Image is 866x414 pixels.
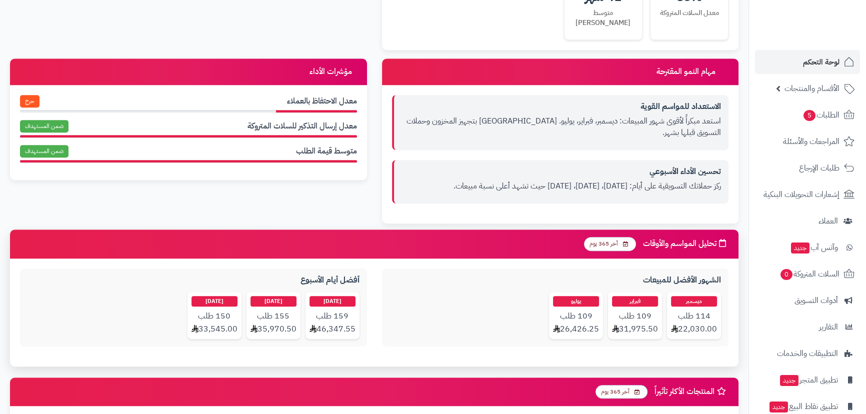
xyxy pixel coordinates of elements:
span: وآتس آب [790,240,838,254]
span: تطبيق نقاط البيع [768,399,838,413]
span: 5 [803,110,816,121]
span: 26,426.25 [553,323,599,335]
span: 159 طلب [309,310,355,322]
h3: مهام النمو المقترحة [656,67,728,76]
span: 31,975.50 [612,323,658,335]
span: متوسط قيمة الطلب [296,145,357,157]
a: أدوات التسويق [755,288,860,312]
div: معدل السلات المتروكة [658,8,720,18]
h4: الاستعداد للمواسم القوية [401,102,721,111]
span: [DATE] [309,296,355,306]
span: 22,030.00 [671,323,717,335]
span: 46,347.55 [309,323,355,335]
a: وآتس آبجديد [755,235,860,259]
p: استعد مبكراً لأقوى شهور المبيعات: ديسمبر، فبراير، يوليو. [GEOGRAPHIC_DATA] بتجهيز المخزون وحملات ... [401,115,721,138]
a: التطبيقات والخدمات [755,341,860,365]
span: معدل إرسال التذكير للسلات المتروكة [247,120,357,132]
span: [DATE] [250,296,296,306]
span: 109 طلب [612,310,658,322]
h3: مؤشرات الأداء [309,67,357,76]
span: جديد [780,375,798,386]
span: السلات المتروكة [779,267,839,281]
a: المراجعات والأسئلة [755,129,860,153]
span: 109 طلب [553,310,599,322]
span: [DATE] [191,296,237,306]
span: 114 طلب [671,310,717,322]
a: الطلبات5 [755,103,860,127]
span: 150 طلب [191,310,237,322]
a: التقارير [755,315,860,339]
span: يوليو [553,296,599,306]
span: تطبيق المتجر [779,373,838,387]
span: حرج [20,95,39,107]
span: لوحة التحكم [803,55,839,69]
span: المراجعات والأسئلة [783,134,839,148]
span: التطبيقات والخدمات [777,346,838,360]
span: الأقسام والمنتجات [784,81,839,95]
a: العملاء [755,209,860,233]
a: لوحة التحكم [755,50,860,74]
span: 33,545.00 [191,323,237,335]
a: تطبيق المتجرجديد [755,368,860,392]
span: آخر 365 يوم [595,385,647,398]
a: إشعارات التحويلات البنكية [755,182,860,206]
span: أدوات التسويق [794,293,838,307]
a: السلات المتروكة0 [755,262,860,286]
span: العملاء [818,214,838,228]
h4: تحسين الأداء الأسبوعي [401,167,721,176]
span: ضمن المستهدف [20,120,68,132]
span: آخر 365 يوم [584,237,636,250]
span: جديد [791,242,809,253]
span: معدل الاحتفاظ بالعملاء [287,95,357,107]
span: ديسمبر [671,296,717,306]
span: 0 [780,269,793,280]
span: التقارير [819,320,838,334]
h4: الشهور الأفضل للمبيعات [389,276,721,285]
span: جديد [769,401,788,412]
span: ضمن المستهدف [20,145,68,157]
div: 246.7% / 200% [20,160,357,162]
span: إشعارات التحويلات البنكية [763,187,839,201]
span: طلبات الإرجاع [799,161,839,175]
p: ركز حملاتك التسويقية على أيام: [DATE]، [DATE]، [DATE] حيث تشهد أعلى نسبة مبيعات. [401,180,721,192]
span: 35,970.50 [250,323,296,335]
div: 86.3% / 60% [20,135,357,137]
h3: تحليل المواسم والأوقات [643,239,728,248]
img: logo-2.png [798,23,856,44]
h4: أفضل أيام الأسبوع [27,276,359,285]
span: الطلبات [802,108,839,122]
div: 7.2% / 30% [276,110,357,112]
span: فبراير [612,296,658,306]
span: 155 طلب [250,310,296,322]
a: طلبات الإرجاع [755,156,860,180]
h3: المنتجات الأكثر تأثيراً [654,387,728,396]
div: متوسط [PERSON_NAME] [572,8,634,28]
